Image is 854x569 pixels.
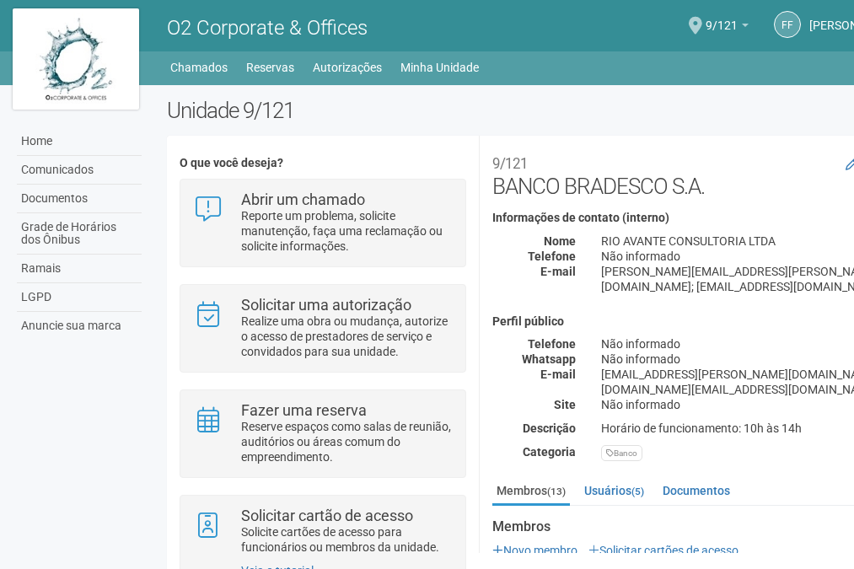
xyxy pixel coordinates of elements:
[241,507,413,524] strong: Solicitar cartão de acesso
[658,478,734,503] a: Documentos
[588,544,739,557] a: Solicitar cartões de acesso
[706,3,738,32] span: 9/121
[17,185,142,213] a: Documentos
[241,524,453,555] p: Solicite cartões de acesso para funcionários ou membros da unidade.
[193,192,452,254] a: Abrir um chamado Reporte um problema, solicite manutenção, faça uma reclamação ou solicite inform...
[170,56,228,79] a: Chamados
[580,478,648,503] a: Usuários(5)
[492,478,570,506] a: Membros(13)
[313,56,382,79] a: Autorizações
[13,8,139,110] img: logo.jpg
[706,21,749,35] a: 9/121
[167,16,368,40] span: O2 Corporate & Offices
[492,155,528,172] small: 9/121
[17,213,142,255] a: Grade de Horários dos Ônibus
[241,419,453,464] p: Reserve espaços como salas de reunião, auditórios ou áreas comum do empreendimento.
[180,157,465,169] h4: O que você deseja?
[554,398,576,411] strong: Site
[241,296,411,314] strong: Solicitar uma autorização
[246,56,294,79] a: Reservas
[774,11,801,38] a: FF
[193,403,452,464] a: Fazer uma reserva Reserve espaços como salas de reunião, auditórios ou áreas comum do empreendime...
[540,265,576,278] strong: E-mail
[241,314,453,359] p: Realize uma obra ou mudança, autorize o acesso de prestadores de serviço e convidados para sua un...
[544,234,576,248] strong: Nome
[547,486,566,497] small: (13)
[17,312,142,340] a: Anuncie sua marca
[193,508,452,555] a: Solicitar cartão de acesso Solicite cartões de acesso para funcionários ou membros da unidade.
[241,208,453,254] p: Reporte um problema, solicite manutenção, faça uma reclamação ou solicite informações.
[193,298,452,359] a: Solicitar uma autorização Realize uma obra ou mudança, autorize o acesso de prestadores de serviç...
[540,368,576,381] strong: E-mail
[522,352,576,366] strong: Whatsapp
[492,544,577,557] a: Novo membro
[523,421,576,435] strong: Descrição
[400,56,479,79] a: Minha Unidade
[631,486,644,497] small: (5)
[17,127,142,156] a: Home
[17,283,142,312] a: LGPD
[528,250,576,263] strong: Telefone
[17,156,142,185] a: Comunicados
[601,445,642,461] div: Banco
[241,191,365,208] strong: Abrir um chamado
[241,401,367,419] strong: Fazer uma reserva
[523,445,576,459] strong: Categoria
[528,337,576,351] strong: Telefone
[17,255,142,283] a: Ramais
